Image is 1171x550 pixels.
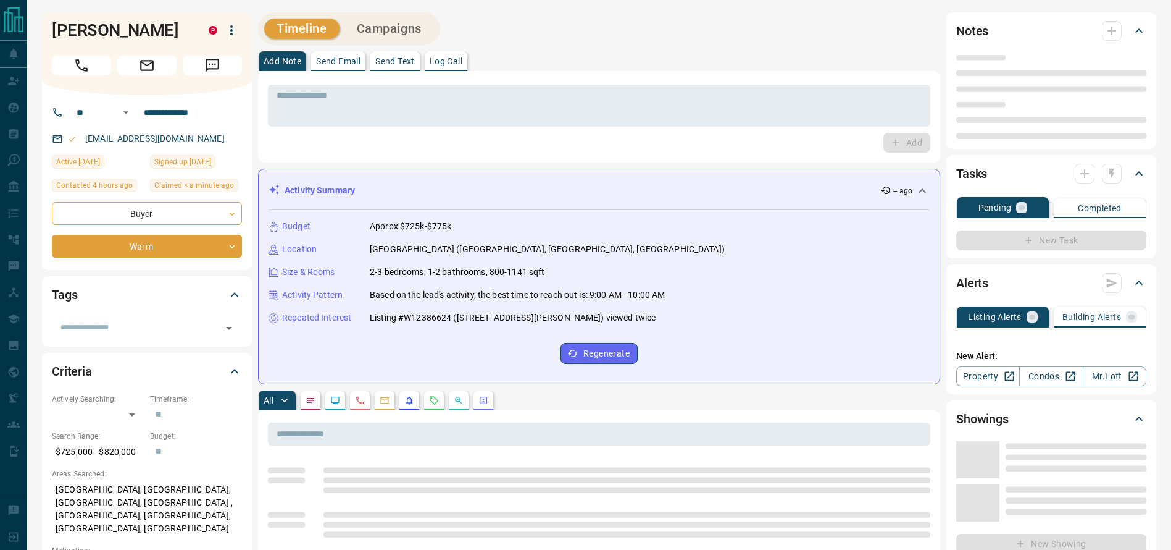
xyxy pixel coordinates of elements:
h2: Notes [956,21,988,41]
div: Criteria [52,357,242,386]
p: Location [282,243,317,256]
p: All [264,396,273,405]
p: Repeated Interest [282,311,351,324]
p: Activity Pattern [282,289,343,302]
div: Buyer [52,202,242,225]
h1: [PERSON_NAME] [52,20,190,40]
div: Mon Oct 13 2025 [52,179,144,196]
h2: Tags [52,285,77,305]
div: property.ca [209,26,217,35]
svg: Opportunities [454,396,464,405]
span: Email [117,56,177,75]
div: Showings [956,404,1146,434]
p: Actively Searching: [52,394,144,405]
svg: Listing Alerts [404,396,414,405]
div: Warm [52,235,242,258]
span: Signed up [DATE] [154,156,211,168]
svg: Email Valid [68,135,77,143]
span: Call [52,56,111,75]
svg: Agent Actions [478,396,488,405]
p: Send Text [375,57,415,66]
span: Claimed < a minute ago [154,179,234,192]
p: $725,000 - $820,000 [52,442,144,462]
a: [EMAIL_ADDRESS][DOMAIN_NAME] [85,133,225,143]
p: Building Alerts [1062,313,1121,321]
div: Sun Oct 12 2025 [150,155,242,172]
div: Mon Oct 13 2025 [150,179,242,196]
p: Size & Rooms [282,266,335,279]
a: Mr.Loft [1083,366,1146,386]
button: Open [119,105,133,120]
div: Tags [52,280,242,310]
div: Tasks [956,159,1146,188]
p: Timeframe: [150,394,242,405]
div: Activity Summary-- ago [269,179,930,202]
p: Pending [978,203,1012,212]
p: Completed [1078,204,1122,213]
div: Notes [956,16,1146,46]
div: Alerts [956,268,1146,298]
p: Listing #W12386624 ([STREET_ADDRESS][PERSON_NAME]) viewed twice [370,311,656,324]
button: Campaigns [344,19,434,39]
p: Log Call [430,57,462,66]
button: Open [220,319,238,337]
h2: Alerts [956,273,988,293]
h2: Criteria [52,362,92,381]
button: Timeline [264,19,340,39]
p: Areas Searched: [52,468,242,480]
h2: Showings [956,409,1009,429]
svg: Notes [306,396,315,405]
p: [GEOGRAPHIC_DATA] ([GEOGRAPHIC_DATA], [GEOGRAPHIC_DATA], [GEOGRAPHIC_DATA]) [370,243,725,256]
span: Contacted 4 hours ago [56,179,133,192]
button: Regenerate [560,343,638,364]
p: 2-3 bedrooms, 1-2 bathrooms, 800-1141 sqft [370,266,545,279]
a: Condos [1019,366,1083,386]
span: Active [DATE] [56,156,100,168]
p: -- ago [893,185,912,197]
svg: Calls [355,396,365,405]
h2: Tasks [956,164,987,184]
div: Sun Oct 12 2025 [52,155,144,172]
span: Message [183,56,242,75]
svg: Emails [380,396,390,405]
p: Budget: [150,431,242,442]
p: [GEOGRAPHIC_DATA], [GEOGRAPHIC_DATA], [GEOGRAPHIC_DATA], [GEOGRAPHIC_DATA] , [GEOGRAPHIC_DATA], [... [52,480,242,539]
svg: Requests [429,396,439,405]
p: Activity Summary [285,184,355,197]
svg: Lead Browsing Activity [330,396,340,405]
p: New Alert: [956,350,1146,363]
p: Listing Alerts [968,313,1022,321]
p: Approx $725k-$775k [370,220,451,233]
p: Add Note [264,57,301,66]
p: Search Range: [52,431,144,442]
p: Send Email [316,57,360,66]
a: Property [956,366,1020,386]
p: Based on the lead's activity, the best time to reach out is: 9:00 AM - 10:00 AM [370,289,665,302]
p: Budget [282,220,310,233]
